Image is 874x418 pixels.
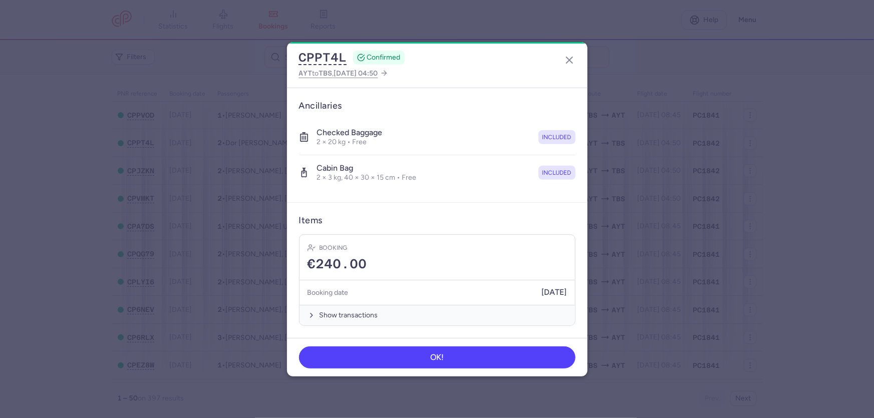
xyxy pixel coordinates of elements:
span: [DATE] 04:50 [334,69,378,78]
p: 2 × 20 kg • Free [317,138,383,147]
span: CONFIRMED [367,53,401,63]
span: OK! [430,353,444,362]
h4: Checked baggage [317,128,383,138]
span: €240.00 [308,257,367,272]
h5: Booking date [308,286,349,299]
button: OK! [299,346,575,368]
button: CPPT4L [299,50,347,65]
p: 2 × 3 kg, 40 × 30 × 15 cm • Free [317,173,417,182]
span: to , [299,67,378,80]
button: Show transactions [300,305,575,325]
a: AYTtoTBS,[DATE] 04:50 [299,67,388,80]
span: included [542,168,571,178]
span: [DATE] [542,288,567,297]
h3: Ancillaries [299,100,575,112]
span: AYT [299,69,313,77]
h4: Booking [320,243,348,253]
h4: Cabin bag [317,163,417,173]
h3: Items [299,215,323,226]
span: included [542,132,571,142]
span: TBS [319,69,333,77]
div: Booking€240.00 [300,235,575,280]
